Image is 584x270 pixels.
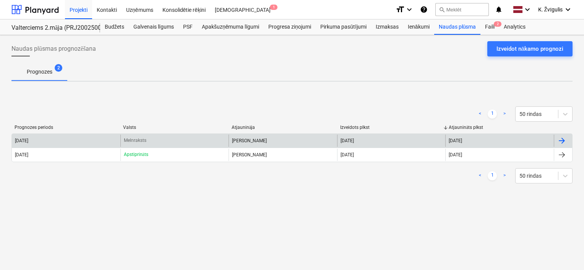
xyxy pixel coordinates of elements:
[197,19,264,35] a: Apakšuzņēmuma līgumi
[264,19,316,35] a: Progresa ziņojumi
[439,6,445,13] span: search
[15,152,28,157] div: [DATE]
[232,125,334,130] div: Atjaunināja
[27,68,52,76] p: Prognozes
[15,125,117,130] div: Prognozes periods
[341,152,354,157] div: [DATE]
[129,19,178,35] a: Galvenais līgums
[420,5,428,14] i: Zināšanu pamats
[100,19,129,35] a: Budžets
[480,19,499,35] a: Faili2
[475,109,485,119] a: Previous page
[499,19,530,35] a: Analytics
[488,171,497,180] a: Page 1 is your current page
[396,5,405,14] i: format_size
[316,19,371,35] a: Pirkuma pasūtījumi
[435,3,489,16] button: Meklēt
[500,171,509,180] a: Next page
[270,5,277,10] span: 1
[55,64,62,72] span: 2
[371,19,403,35] a: Izmaksas
[480,19,499,35] div: Faili
[434,19,481,35] a: Naudas plūsma
[341,138,354,143] div: [DATE]
[523,5,532,14] i: keyboard_arrow_down
[546,233,584,270] iframe: Chat Widget
[449,125,551,130] div: Atjaunināts plkst
[340,125,443,130] div: Izveidots plkst
[500,109,509,119] a: Next page
[124,151,148,158] p: Apstiprināts
[475,171,485,180] a: Previous page
[494,21,501,27] span: 2
[405,5,414,14] i: keyboard_arrow_down
[538,6,563,13] span: K. Žvīgulis
[123,125,225,130] div: Valsts
[11,44,96,53] span: Naudas plūsmas prognozēšana
[495,5,503,14] i: notifications
[15,138,28,143] div: [DATE]
[449,138,462,143] div: [DATE]
[124,137,146,144] p: Melnraksts
[496,44,563,54] div: Izveidot nākamo prognozi
[487,41,573,56] button: Izveidot nākamo prognozi
[178,19,197,35] a: PSF
[403,19,434,35] a: Ienākumi
[229,149,337,161] div: [PERSON_NAME]
[229,135,337,147] div: [PERSON_NAME]
[11,24,91,32] div: Valterciems 2.māja (PRJ2002500) - 2601936
[488,109,497,119] a: Page 1 is your current page
[563,5,573,14] i: keyboard_arrow_down
[449,152,462,157] div: [DATE]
